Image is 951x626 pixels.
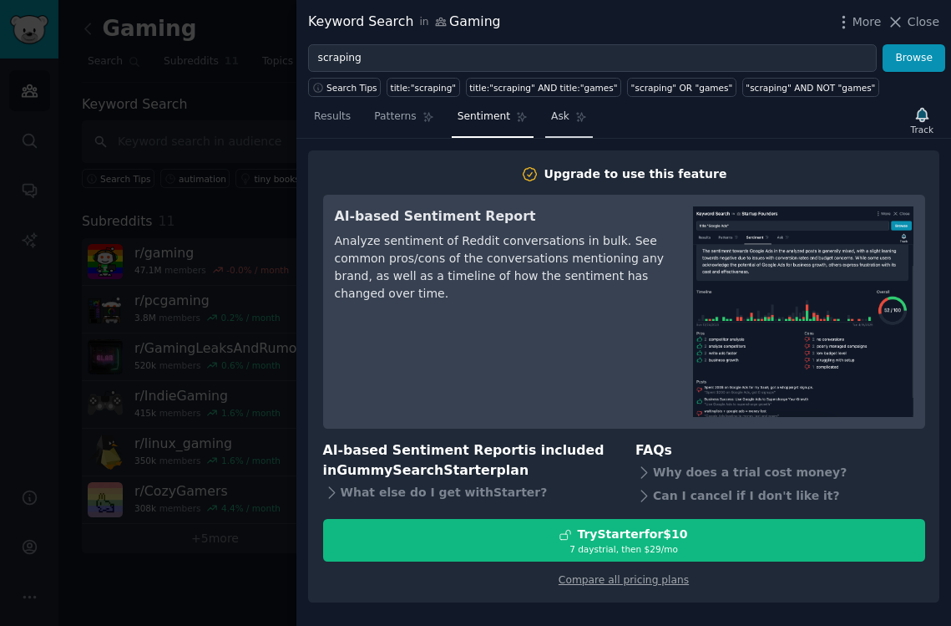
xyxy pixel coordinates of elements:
[419,15,428,30] span: in
[323,519,925,562] button: TryStarterfor$107 daystrial, then $29/mo
[391,82,457,94] div: title:"scraping"
[308,104,357,138] a: Results
[631,82,733,94] div: "scraping" OR "games"
[308,78,381,97] button: Search Tips
[544,165,727,183] div: Upgrade to use this feature
[452,104,534,138] a: Sentiment
[911,124,933,135] div: Track
[693,206,913,417] img: AI-based Sentiment Report
[335,232,670,303] div: Analyze sentiment of Reddit conversations in bulk. See common pros/cons of the conversations ment...
[545,104,593,138] a: Ask
[336,462,496,478] span: GummySearch Starter
[323,481,613,505] div: What else do I get with Starter ?
[326,82,377,94] span: Search Tips
[905,103,939,138] button: Track
[887,13,939,31] button: Close
[635,484,925,507] div: Can I cancel if I don't like it?
[577,526,687,543] div: Try Starter for $10
[746,82,875,94] div: "scraping" AND NOT "games"
[308,44,877,73] input: Try a keyword related to your business
[835,13,882,31] button: More
[559,574,689,586] a: Compare all pricing plans
[883,44,945,73] button: Browse
[458,109,510,125] span: Sentiment
[387,78,460,97] a: title:"scraping"
[852,13,882,31] span: More
[635,440,925,461] h3: FAQs
[908,13,939,31] span: Close
[314,109,351,125] span: Results
[308,12,501,33] div: Keyword Search Gaming
[627,78,736,97] a: "scraping" OR "games"
[335,206,670,227] h3: AI-based Sentiment Report
[374,109,416,125] span: Patterns
[742,78,879,97] a: "scraping" AND NOT "games"
[635,461,925,484] div: Why does a trial cost money?
[323,440,613,481] h3: AI-based Sentiment Report is included in plan
[466,78,621,97] a: title:"scraping" AND title:"games"
[551,109,569,125] span: Ask
[368,104,439,138] a: Patterns
[324,543,924,555] div: 7 days trial, then $ 29 /mo
[469,82,617,94] div: title:"scraping" AND title:"games"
